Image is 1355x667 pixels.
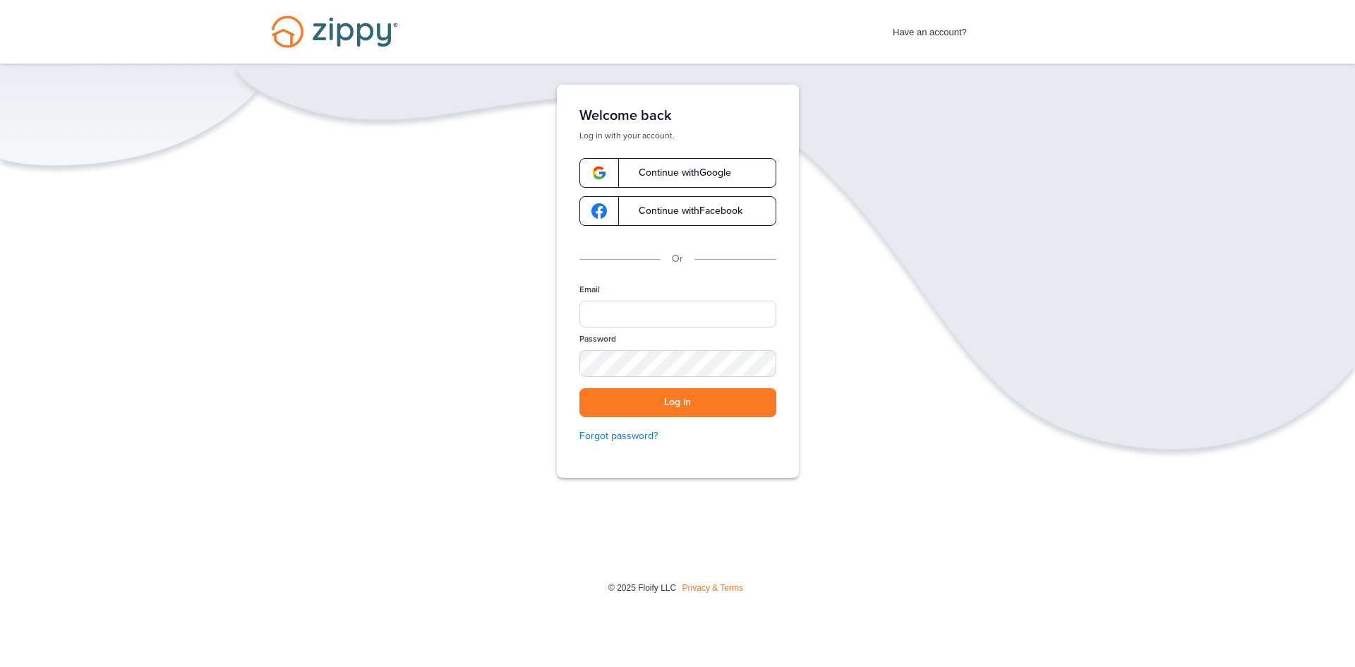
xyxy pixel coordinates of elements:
[591,165,607,181] img: google-logo
[579,130,776,141] p: Log in with your account.
[579,107,776,124] h1: Welcome back
[625,168,731,178] span: Continue with Google
[579,284,600,296] label: Email
[579,350,776,377] input: Password
[591,203,607,219] img: google-logo
[672,251,683,267] p: Or
[608,583,676,593] span: © 2025 Floify LLC
[893,18,967,40] span: Have an account?
[625,206,742,216] span: Continue with Facebook
[579,301,776,328] input: Email
[579,428,776,444] a: Forgot password?
[682,583,743,593] a: Privacy & Terms
[579,158,776,188] a: google-logoContinue withGoogle
[579,388,776,417] button: Log in
[579,196,776,226] a: google-logoContinue withFacebook
[579,333,616,345] label: Password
